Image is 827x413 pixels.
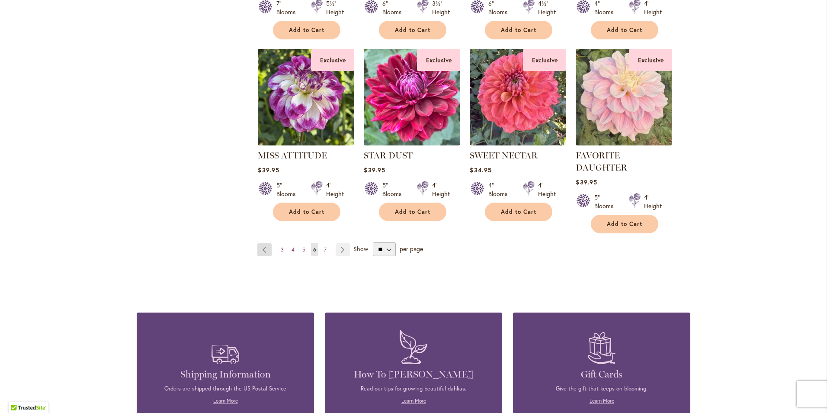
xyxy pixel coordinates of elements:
span: Add to Cart [501,208,536,216]
a: MISS ATTITUDE Exclusive [258,139,354,147]
button: Add to Cart [273,21,340,39]
span: $39.95 [364,166,385,174]
span: Add to Cart [289,26,324,34]
button: Add to Cart [379,203,446,221]
span: Add to Cart [395,26,430,34]
p: Give the gift that keeps on blooming. [526,385,677,393]
div: 4' Height [538,181,556,198]
span: Show [353,245,368,253]
button: Add to Cart [485,203,552,221]
div: Exclusive [629,49,672,71]
a: STAR DUST Exclusive [364,139,460,147]
span: Add to Cart [395,208,430,216]
a: MISS ATTITUDE [258,150,327,161]
a: STAR DUST [364,150,413,161]
a: FAVORITE DAUGHTER Exclusive [576,139,672,147]
div: Exclusive [523,49,566,71]
div: 5" Blooms [276,181,301,198]
img: MISS ATTITUDE [258,49,354,145]
span: $34.95 [470,166,491,174]
a: Learn More [401,397,426,404]
a: Learn More [590,397,614,404]
button: Add to Cart [379,21,446,39]
button: Add to Cart [273,203,340,221]
div: 5" Blooms [594,193,619,210]
span: 7 [324,246,327,253]
span: 5 [302,246,305,253]
div: 4" Blooms [488,181,513,198]
a: 5 [300,243,308,256]
span: 4 [292,246,295,253]
span: 6 [313,246,316,253]
a: FAVORITE DAUGHTER [576,150,627,173]
span: Add to Cart [501,26,536,34]
a: SWEET NECTAR [470,150,538,161]
a: 7 [322,243,329,256]
h4: How To [PERSON_NAME] [338,368,489,381]
div: 4' Height [432,181,450,198]
a: 4 [289,243,297,256]
a: Learn More [213,397,238,404]
div: 5" Blooms [382,181,407,198]
img: FAVORITE DAUGHTER [576,49,672,145]
a: 3 [279,243,286,256]
div: 4' Height [644,193,662,210]
h4: Shipping Information [150,368,301,381]
span: per page [400,245,423,253]
span: Add to Cart [607,26,642,34]
img: STAR DUST [364,49,460,145]
span: $39.95 [258,166,279,174]
iframe: Launch Accessibility Center [6,382,31,407]
span: 3 [281,246,284,253]
div: Exclusive [311,49,354,71]
div: Exclusive [417,49,460,71]
p: Orders are shipped through the US Postal Service [150,385,301,393]
button: Add to Cart [591,215,658,233]
button: Add to Cart [591,21,658,39]
div: 4' Height [326,181,344,198]
a: SWEET NECTAR Exclusive [470,139,566,147]
span: Add to Cart [289,208,324,216]
h4: Gift Cards [526,368,677,381]
img: SWEET NECTAR [470,49,566,145]
button: Add to Cart [485,21,552,39]
span: $39.95 [576,178,597,186]
p: Read our tips for growing beautiful dahlias. [338,385,489,393]
span: Add to Cart [607,220,642,228]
